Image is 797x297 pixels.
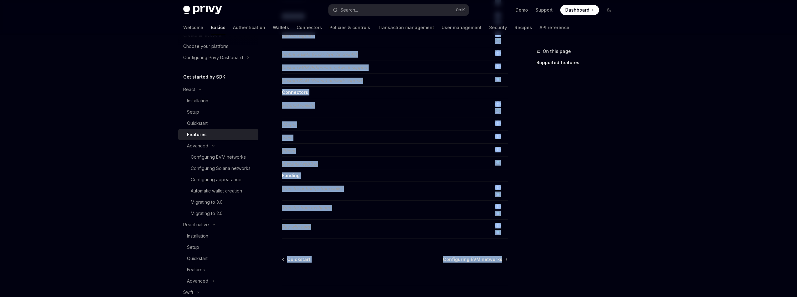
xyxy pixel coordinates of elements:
[495,101,501,107] img: ethereum.png
[282,78,362,83] em: Custom SVM (Solana) network support
[187,243,199,251] div: Setup
[187,266,205,274] div: Features
[282,52,357,57] em: Global wallets (Cross App Accounts)
[378,20,434,35] a: Transaction management
[282,122,296,127] em: Wagmi
[495,134,501,139] img: ethereum.png
[282,161,317,166] em: @solana/web3.js
[282,65,367,70] em: Custom EVM (Ethereum) network support
[233,20,265,35] a: Authentication
[282,148,295,153] em: Ethers
[183,20,203,35] a: Welcome
[178,151,258,163] a: Configuring EVM networks
[178,118,258,129] a: Quickstart
[178,275,258,287] button: Toggle Advanced section
[178,197,258,208] a: Migrating to 3.0
[187,97,208,105] div: Installation
[340,6,358,14] div: Search...
[495,204,501,209] img: ethereum.png
[187,131,207,138] div: Features
[495,64,501,69] img: ethereum.png
[604,5,614,15] button: Toggle dark mode
[495,77,501,82] img: solana.png
[183,73,225,81] h5: Get started by SDK
[329,20,370,35] a: Policies & controls
[282,135,292,140] em: Viem
[178,95,258,106] a: Installation
[178,174,258,185] a: Configuring appearance
[495,192,501,197] img: solana.png
[183,221,209,228] div: React native
[515,7,528,13] a: Demo
[178,140,258,151] button: Toggle Advanced section
[495,50,501,56] img: ethereum.png
[456,8,465,13] span: Ctrl K
[495,160,501,166] img: solana.png
[191,198,223,206] div: Migrating to 3.0
[282,205,331,210] em: Transfer from exchange
[187,108,199,116] div: Setup
[282,103,314,108] em: External wallets
[187,142,208,150] div: Advanced
[282,186,343,191] em: Transfer or bridge from wallet
[191,187,242,195] div: Automatic wallet creation
[178,41,258,52] a: Choose your platform
[191,165,251,172] div: Configuring Solana networks
[273,20,289,35] a: Wallets
[187,232,208,240] div: Installation
[495,108,501,114] img: solana.png
[495,230,501,235] img: solana.png
[515,20,532,35] a: Recipes
[540,20,569,35] a: API reference
[495,223,501,228] img: ethereum.png
[282,224,310,229] em: Pay with card
[297,20,322,35] a: Connectors
[495,120,501,126] img: ethereum.png
[187,120,208,127] div: Quickstart
[543,48,571,55] span: On this page
[178,185,258,197] a: Automatic wallet creation
[560,5,599,15] a: Dashboard
[187,255,208,262] div: Quickstart
[191,210,223,217] div: Migrating to 2.0
[178,129,258,140] a: Features
[178,163,258,174] a: Configuring Solana networks
[178,52,258,63] button: Toggle Configuring Privy Dashboard section
[183,289,193,296] div: Swift
[178,219,258,230] button: Toggle React native section
[187,277,208,285] div: Advanced
[443,256,507,263] a: Configuring EVM networks
[178,84,258,95] button: Toggle React section
[287,256,310,263] span: Quickstart
[489,20,507,35] a: Security
[178,106,258,118] a: Setup
[178,242,258,253] a: Setup
[443,256,502,263] span: Configuring EVM networks
[183,6,222,14] img: dark logo
[191,153,246,161] div: Configuring EVM networks
[183,86,195,93] div: React
[495,38,501,44] img: solana.png
[565,7,589,13] span: Dashboard
[178,208,258,219] a: Migrating to 2.0
[495,185,501,190] img: ethereum.png
[442,20,482,35] a: User management
[183,43,228,50] div: Choose your platform
[495,147,501,152] img: ethereum.png
[282,256,310,263] a: Quickstart
[536,7,553,13] a: Support
[282,173,300,178] strong: Funding
[178,253,258,264] a: Quickstart
[178,264,258,275] a: Features
[211,20,225,35] a: Basics
[495,211,501,216] img: solana.png
[178,230,258,242] a: Installation
[282,33,313,38] em: Session signers
[191,176,241,183] div: Configuring appearance
[536,58,619,68] a: Supported features
[282,90,308,95] strong: Connectors
[329,4,469,16] button: Open search
[183,54,243,61] div: Configuring Privy Dashboard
